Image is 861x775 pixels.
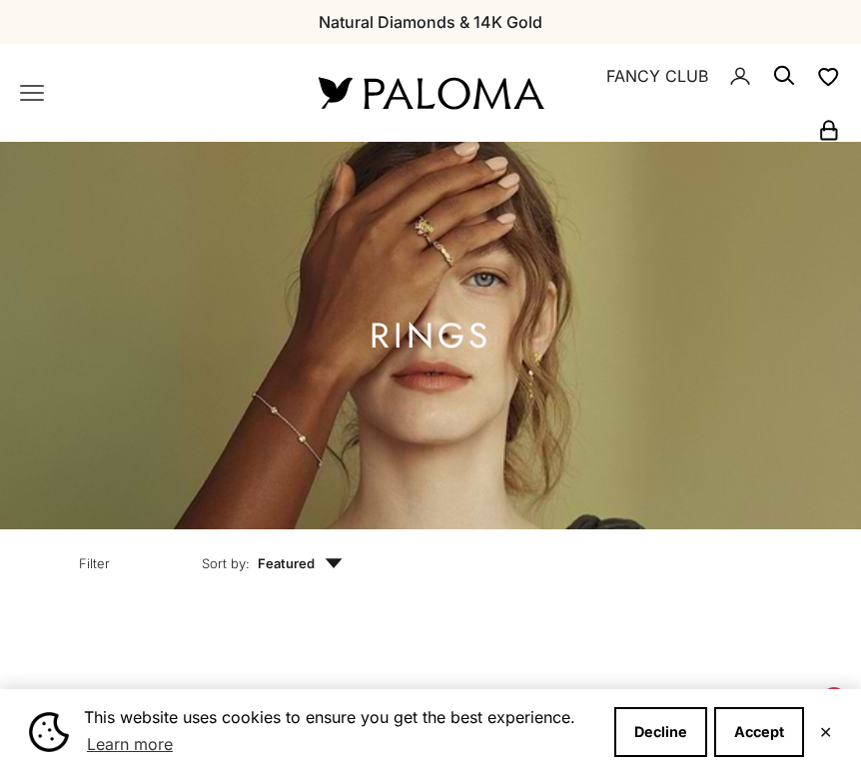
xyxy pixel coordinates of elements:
button: Accept [714,707,804,757]
h1: Rings [370,324,491,349]
nav: Primary navigation [20,81,271,105]
span: Featured [258,553,343,573]
span: This website uses cookies to ensure you get the best experience. [84,705,598,759]
span: Sort by: [202,553,250,573]
a: Learn more [84,729,176,759]
p: Natural Diamonds & 14K Gold [319,9,542,35]
button: Close [819,726,832,738]
img: Cookie banner [29,712,69,752]
button: Sort by: Featured [156,529,389,591]
a: FANCY CLUB [606,63,708,89]
button: Decline [614,707,707,757]
button: Filter [33,529,156,591]
nav: Secondary navigation [590,44,841,142]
